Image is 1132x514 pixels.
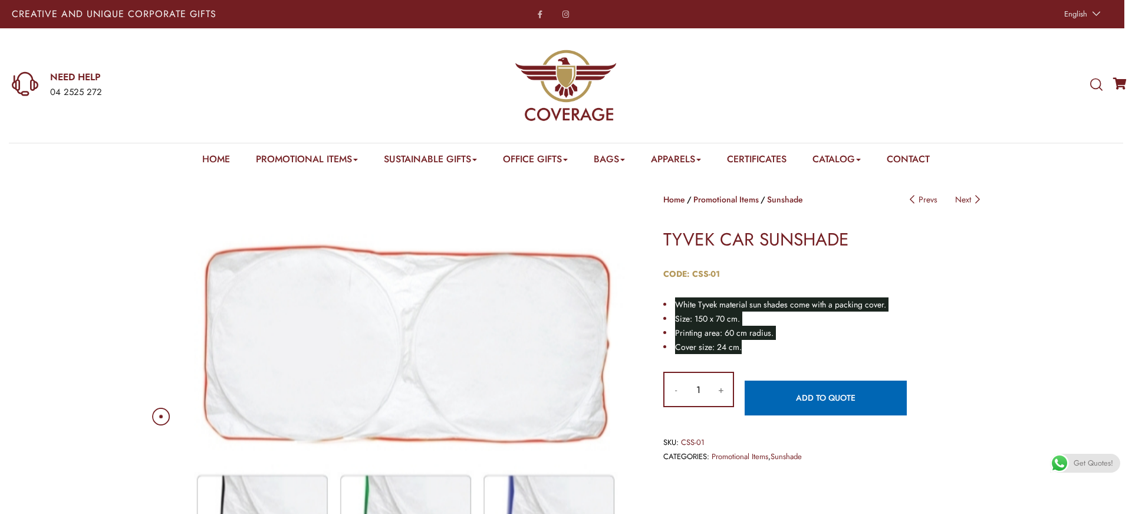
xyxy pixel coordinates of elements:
[955,194,982,205] a: Next
[202,152,230,171] a: Home
[12,9,447,19] p: Creative and Unique Corporate Gifts
[1064,8,1087,19] span: English
[955,194,971,205] span: Next
[159,415,163,418] button: 1 of 1
[908,194,937,205] a: Prevs
[712,451,768,462] a: Promotional Items
[1074,454,1113,473] span: Get Quotes!
[256,152,358,171] a: Promotional Items
[663,450,982,463] span: ,
[812,152,861,171] a: Catalog
[675,327,774,339] span: Printing area: 60 cm radius.
[767,194,803,205] a: Sunshade
[503,152,568,171] a: Office Gifts
[675,299,886,310] span: White Tyvek material sun shades come with a packing cover.
[693,194,759,205] a: Promotional Items
[50,71,371,84] a: NEED HELP
[663,437,679,448] span: SKU:
[771,451,802,462] a: Sunshade
[887,152,930,171] a: Contact
[663,451,709,462] span: Categories:
[664,373,688,406] input: -
[663,268,720,280] strong: CODE: CSS-01
[675,341,742,353] span: Cover size: 24 cm.
[50,85,371,100] div: 04 2525 272
[919,194,937,205] span: Prevs
[675,313,740,325] span: Size: 150 x 70 cm.
[745,381,907,415] a: Add to quote
[709,373,733,406] input: +
[663,227,982,252] h1: TYVEK CAR SUNSHADE
[663,194,685,205] a: Home
[688,373,709,406] input: Product quantity
[908,192,982,207] nav: Posts
[727,152,787,171] a: Certificates
[384,152,477,171] a: Sustainable Gifts
[681,437,705,448] span: CSS-01
[1058,6,1104,22] a: English
[651,152,701,171] a: Apparels
[594,152,625,171] a: Bags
